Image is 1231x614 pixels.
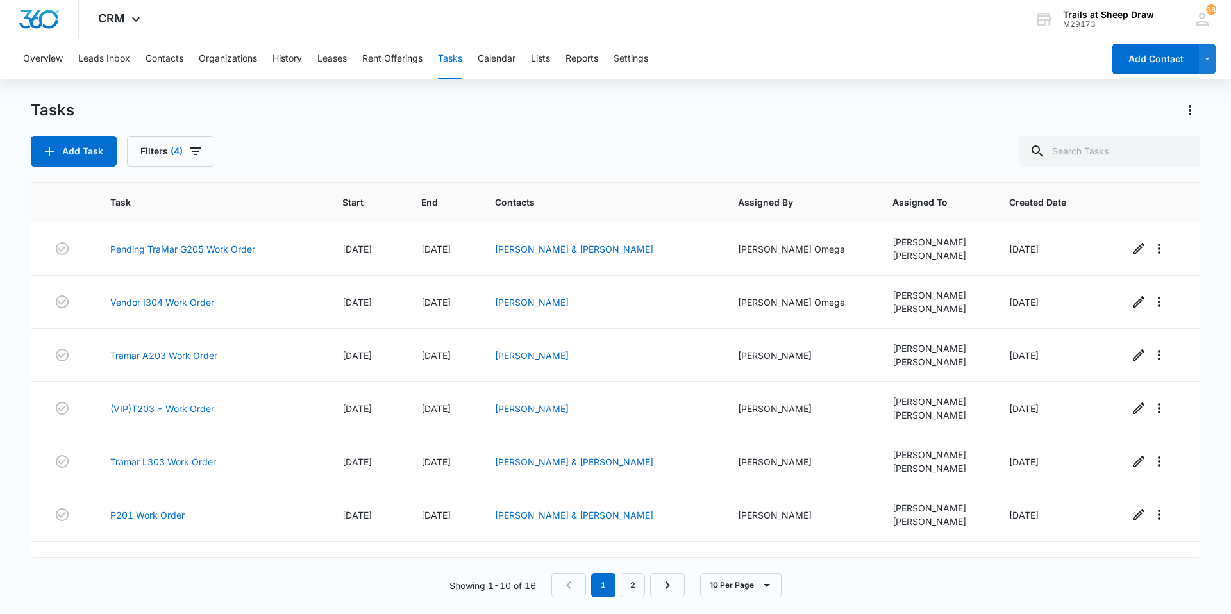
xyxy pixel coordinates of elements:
[342,244,372,254] span: [DATE]
[421,195,446,209] span: End
[1009,195,1079,209] span: Created Date
[495,244,653,254] a: [PERSON_NAME] & [PERSON_NAME]
[110,349,217,362] a: Tramar A203 Work Order
[342,350,372,361] span: [DATE]
[110,242,255,256] a: Pending TraMar G205 Work Order
[421,510,451,520] span: [DATE]
[565,38,598,79] button: Reports
[1063,10,1154,20] div: account name
[892,288,979,302] div: [PERSON_NAME]
[1180,100,1200,120] button: Actions
[892,515,979,528] div: [PERSON_NAME]
[738,242,862,256] div: [PERSON_NAME] Omega
[438,38,462,79] button: Tasks
[1009,244,1039,254] span: [DATE]
[342,510,372,520] span: [DATE]
[495,456,653,467] a: [PERSON_NAME] & [PERSON_NAME]
[127,136,214,167] button: Filters(4)
[421,403,451,414] span: [DATE]
[892,249,979,262] div: [PERSON_NAME]
[892,448,979,461] div: [PERSON_NAME]
[495,297,569,308] a: [PERSON_NAME]
[110,455,216,469] a: Tramar L303 Work Order
[1009,350,1039,361] span: [DATE]
[449,579,536,592] p: Showing 1-10 of 16
[495,195,689,209] span: Contacts
[421,297,451,308] span: [DATE]
[146,38,183,79] button: Contacts
[342,403,372,414] span: [DATE]
[892,461,979,475] div: [PERSON_NAME]
[738,349,862,362] div: [PERSON_NAME]
[892,302,979,315] div: [PERSON_NAME]
[199,38,257,79] button: Organizations
[738,508,862,522] div: [PERSON_NAME]
[738,295,862,309] div: [PERSON_NAME] Omega
[421,350,451,361] span: [DATE]
[738,455,862,469] div: [PERSON_NAME]
[1009,297,1039,308] span: [DATE]
[892,501,979,515] div: [PERSON_NAME]
[892,408,979,422] div: [PERSON_NAME]
[1019,136,1200,167] input: Search Tasks
[495,403,569,414] a: [PERSON_NAME]
[531,38,550,79] button: Lists
[421,244,451,254] span: [DATE]
[317,38,347,79] button: Leases
[892,342,979,355] div: [PERSON_NAME]
[110,295,214,309] a: Vendor I304 Work Order
[110,508,185,522] a: P201 Work Order
[1112,44,1199,74] button: Add Contact
[892,395,979,408] div: [PERSON_NAME]
[591,573,615,597] em: 1
[31,136,117,167] button: Add Task
[478,38,515,79] button: Calendar
[892,235,979,249] div: [PERSON_NAME]
[23,38,63,79] button: Overview
[650,573,685,597] a: Next Page
[738,195,843,209] span: Assigned By
[110,402,214,415] a: (VIP)T203 - Work Order
[614,38,648,79] button: Settings
[892,355,979,369] div: [PERSON_NAME]
[892,554,979,568] div: [PERSON_NAME]
[362,38,423,79] button: Rent Offerings
[892,195,960,209] span: Assigned To
[110,195,293,209] span: Task
[31,101,74,120] h1: Tasks
[621,573,645,597] a: Page 2
[1009,403,1039,414] span: [DATE]
[495,350,569,361] a: [PERSON_NAME]
[495,510,653,520] a: [PERSON_NAME] & [PERSON_NAME]
[342,456,372,467] span: [DATE]
[171,147,183,156] span: (4)
[1009,510,1039,520] span: [DATE]
[738,402,862,415] div: [PERSON_NAME]
[1063,20,1154,29] div: account id
[342,195,372,209] span: Start
[1206,4,1216,15] div: notifications count
[272,38,302,79] button: History
[78,38,130,79] button: Leads Inbox
[700,573,782,597] button: 10 Per Page
[342,297,372,308] span: [DATE]
[1009,456,1039,467] span: [DATE]
[551,573,685,597] nav: Pagination
[1206,4,1216,15] span: 38
[98,12,125,25] span: CRM
[421,456,451,467] span: [DATE]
